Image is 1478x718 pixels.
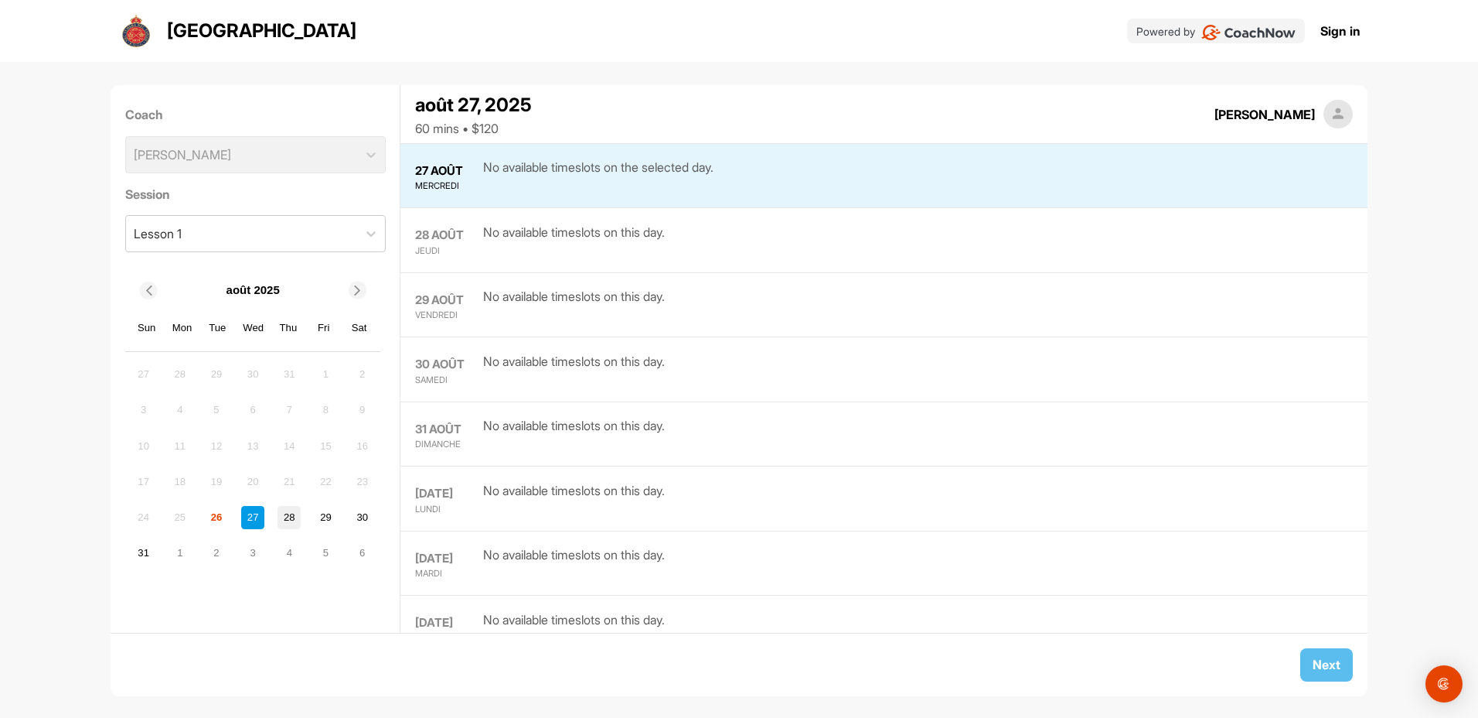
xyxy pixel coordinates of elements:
[415,292,479,309] div: 29 AOÛT
[241,470,264,494] div: Not available Wednesday, August 20th, 2025
[315,506,338,529] div: Choose Friday, August 29th, 2025
[205,363,228,386] div: Not available Tuesday, July 29th, 2025
[132,542,155,565] div: Choose Sunday, August 31st, 2025
[132,363,155,386] div: Not available Sunday, July 27th, 2025
[1136,23,1195,39] p: Powered by
[415,244,479,258] div: JEUDI
[415,91,532,119] div: août 27, 2025
[483,223,665,258] div: No available timeslots on this day.
[415,567,479,580] div: MARDI
[483,158,713,193] div: No available timeslots on the selected day.
[169,363,192,386] div: Not available Monday, July 28th, 2025
[226,282,280,299] p: août 2025
[278,434,301,457] div: Not available Thursday, August 14th, 2025
[205,434,228,457] div: Not available Tuesday, August 12th, 2025
[483,352,665,387] div: No available timeslots on this day.
[241,542,264,565] div: Choose Wednesday, September 3rd, 2025
[125,185,386,203] label: Session
[1320,22,1361,40] a: Sign in
[169,542,192,565] div: Choose Monday, September 1st, 2025
[415,309,479,322] div: VENDREDI
[415,162,479,180] div: 27 AOÛT
[315,434,338,457] div: Not available Friday, August 15th, 2025
[241,434,264,457] div: Not available Wednesday, August 13th, 2025
[351,506,374,529] div: Choose Saturday, August 30th, 2025
[415,550,479,568] div: [DATE]
[278,363,301,386] div: Not available Thursday, July 31st, 2025
[415,119,532,138] div: 60 mins • $120
[278,542,301,565] div: Choose Thursday, September 4th, 2025
[1425,665,1463,703] div: Open Intercom Messenger
[1300,648,1353,682] button: Next
[208,318,228,338] div: Tue
[278,398,301,422] div: Not available Thursday, August 7th, 2025
[278,318,298,338] div: Thu
[125,105,386,124] label: Coach
[314,318,334,338] div: Fri
[130,361,376,566] div: month 2025-08
[241,363,264,386] div: Not available Wednesday, July 30th, 2025
[169,470,192,494] div: Not available Monday, August 18th, 2025
[315,542,338,565] div: Choose Friday, September 5th, 2025
[241,506,264,529] div: Choose Wednesday, August 27th, 2025
[132,398,155,422] div: Not available Sunday, August 3rd, 2025
[351,363,374,386] div: Not available Saturday, August 2nd, 2025
[415,632,479,645] div: MERCREDI
[415,356,479,374] div: 30 AOÛT
[351,470,374,494] div: Not available Saturday, August 23rd, 2025
[205,542,228,565] div: Choose Tuesday, September 2nd, 2025
[132,506,155,529] div: Not available Sunday, August 24th, 2025
[483,287,665,322] div: No available timeslots on this day.
[349,318,369,338] div: Sat
[315,398,338,422] div: Not available Friday, August 8th, 2025
[132,434,155,457] div: Not available Sunday, August 10th, 2025
[169,434,192,457] div: Not available Monday, August 11th, 2025
[205,398,228,422] div: Not available Tuesday, August 5th, 2025
[415,614,479,632] div: [DATE]
[134,224,182,243] div: Lesson 1
[315,363,338,386] div: Not available Friday, August 1st, 2025
[351,542,374,565] div: Choose Saturday, September 6th, 2025
[415,179,479,193] div: MERCREDI
[483,416,665,451] div: No available timeslots on this day.
[137,318,157,338] div: Sun
[415,503,479,516] div: LUNDI
[415,485,479,503] div: [DATE]
[415,438,479,451] div: DIMANCHE
[205,470,228,494] div: Not available Tuesday, August 19th, 2025
[351,434,374,457] div: Not available Saturday, August 16th, 2025
[415,227,479,244] div: 28 AOÛT
[169,506,192,529] div: Not available Monday, August 25th, 2025
[315,470,338,494] div: Not available Friday, August 22nd, 2025
[1214,105,1315,124] div: [PERSON_NAME]
[205,506,228,529] div: Choose Tuesday, August 26th, 2025
[172,318,192,338] div: Mon
[278,470,301,494] div: Not available Thursday, August 21st, 2025
[243,318,263,338] div: Wed
[167,17,356,45] p: [GEOGRAPHIC_DATA]
[278,506,301,529] div: Choose Thursday, August 28th, 2025
[117,12,155,50] img: logo
[1323,100,1353,129] img: square_default-ef6cabf814de5a2bf16c804365e32c732080f9872bdf737d349900a9daf73cf9.png
[483,610,665,645] div: No available timeslots on this day.
[483,481,665,516] div: No available timeslots on this day.
[169,398,192,422] div: Not available Monday, August 4th, 2025
[132,470,155,494] div: Not available Sunday, August 17th, 2025
[241,398,264,422] div: Not available Wednesday, August 6th, 2025
[483,545,665,580] div: No available timeslots on this day.
[1201,25,1296,40] img: CoachNow
[351,398,374,422] div: Not available Saturday, August 9th, 2025
[415,374,479,387] div: SAMEDI
[415,421,479,439] div: 31 AOÛT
